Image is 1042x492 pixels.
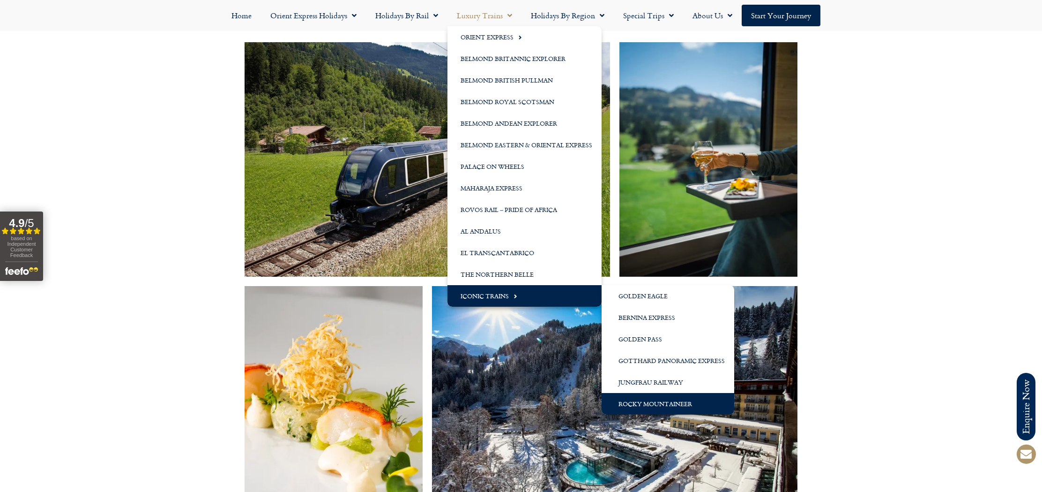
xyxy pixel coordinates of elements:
[447,220,602,242] a: Al Andalus
[447,26,602,48] a: Orient Express
[602,350,734,371] a: Gotthard Panoramic Express
[5,5,1037,26] nav: Menu
[521,5,614,26] a: Holidays by Region
[447,113,602,134] a: Belmond Andean Explorer
[366,5,447,26] a: Holidays by Rail
[602,307,734,328] a: Bernina Express
[602,285,734,307] a: Golden Eagle
[447,5,521,26] a: Luxury Trains
[447,242,602,264] a: El Transcantabrico
[447,91,602,113] a: Belmond Royal Scotsman
[447,285,602,307] a: Iconic Trains
[447,156,602,177] a: Palace on Wheels
[742,5,820,26] a: Start your Journey
[614,5,683,26] a: Special Trips
[447,134,602,156] a: Belmond Eastern & Oriental Express
[602,371,734,393] a: Jungfrau Railway
[447,264,602,285] a: The Northern Belle
[447,26,602,307] ul: Luxury Trains
[447,177,602,199] a: Maharaja Express
[602,285,734,415] ul: Iconic Trains
[222,5,261,26] a: Home
[683,5,742,26] a: About Us
[447,199,602,220] a: Rovos Rail – Pride of Africa
[447,69,602,91] a: Belmond British Pullman
[602,328,734,350] a: Golden Pass
[447,48,602,69] a: Belmond Britannic Explorer
[261,5,366,26] a: Orient Express Holidays
[602,393,734,415] a: Rocky Mountaineer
